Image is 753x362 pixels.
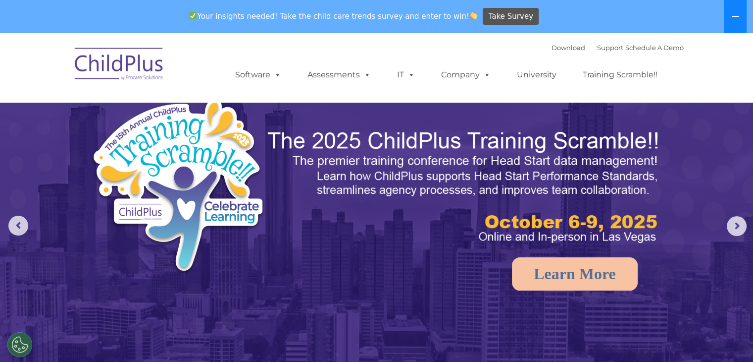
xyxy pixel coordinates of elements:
[512,257,638,291] a: Learn More
[225,65,291,85] a: Software
[138,65,168,73] span: Last name
[483,8,539,25] a: Take Survey
[185,6,482,26] span: Your insights needed! Take the child care trends survey and enter to win!
[298,65,381,85] a: Assessments
[552,44,684,52] font: |
[489,8,533,25] span: Take Survey
[431,65,501,85] a: Company
[70,41,169,90] img: ChildPlus by Procare Solutions
[189,12,197,19] img: ✅
[573,65,667,85] a: Training Scramble!!
[597,44,623,52] a: Support
[552,44,585,52] a: Download
[387,65,425,85] a: IT
[7,332,32,357] button: Cookies Settings
[138,106,180,114] span: Phone number
[470,12,477,19] img: 👏
[507,65,566,85] a: University
[625,44,684,52] a: Schedule A Demo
